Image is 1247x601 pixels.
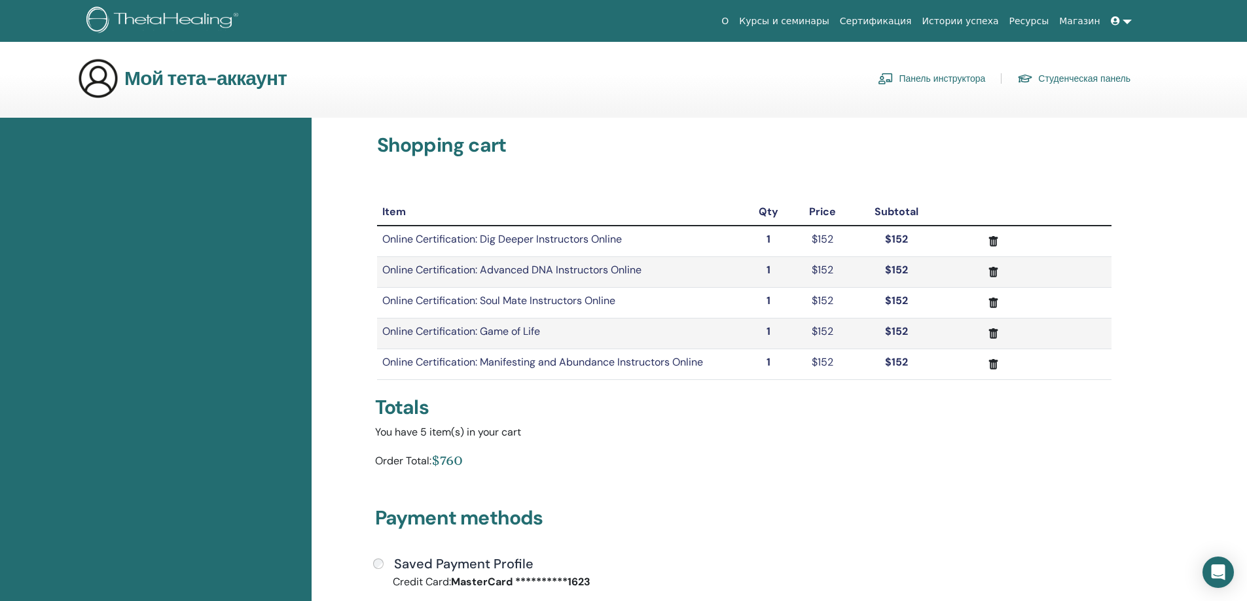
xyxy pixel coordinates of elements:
[885,324,908,338] strong: $152
[377,226,744,256] td: Online Certification: Dig Deeper Instructors Online
[885,294,908,307] strong: $152
[793,226,853,256] td: $152
[1017,73,1033,84] img: graduation-cap.svg
[835,9,917,33] a: Сертификация
[375,506,1113,535] h3: Payment methods
[793,199,853,226] th: Price
[377,199,744,226] th: Item
[917,9,1004,33] a: Истории успеха
[377,256,744,287] td: Online Certification: Advanced DNA Instructors Online
[767,232,770,246] strong: 1
[885,355,908,369] strong: $152
[1202,557,1234,588] div: Open Intercom Messenger
[716,9,734,33] a: О
[431,451,463,470] div: $760
[1017,68,1130,89] a: Студенческая панель
[793,256,853,287] td: $152
[853,199,941,226] th: Subtotal
[793,287,853,318] td: $152
[377,349,744,379] td: Online Certification: Manifesting and Abundance Instructors Online
[375,451,431,475] div: Order Total:
[375,424,1113,440] div: You have 5 item(s) in your cart
[1004,9,1055,33] a: Ресурсы
[124,67,287,90] h3: Мой тета-аккаунт
[878,68,985,89] a: Панель инструктора
[86,7,243,36] img: logo.png
[793,318,853,349] td: $152
[734,9,835,33] a: Курсы и семинары
[767,355,770,369] strong: 1
[377,287,744,318] td: Online Certification: Soul Mate Instructors Online
[377,318,744,349] td: Online Certification: Game of Life
[744,199,793,226] th: Qty
[885,232,908,246] strong: $152
[394,556,533,572] h4: Saved Payment Profile
[77,58,119,99] img: generic-user-icon.jpg
[1054,9,1105,33] a: Магазин
[377,133,1111,157] h3: Shopping cart
[383,574,744,590] div: Credit Card:
[767,324,770,338] strong: 1
[375,396,1113,419] div: Totals
[885,263,908,277] strong: $152
[878,73,894,84] img: chalkboard-teacher.svg
[767,263,770,277] strong: 1
[793,349,853,379] td: $152
[767,294,770,307] strong: 1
